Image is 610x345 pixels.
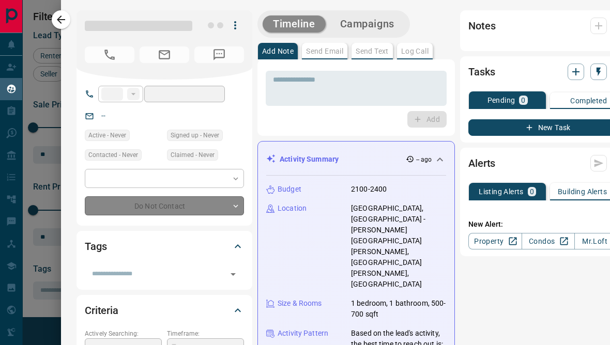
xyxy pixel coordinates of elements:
[194,46,244,63] span: No Number
[85,329,162,338] p: Actively Searching:
[278,184,301,195] p: Budget
[487,97,515,104] p: Pending
[468,233,522,249] a: Property
[521,97,525,104] p: 0
[558,188,607,195] p: Building Alerts
[278,328,328,339] p: Activity Pattern
[278,298,322,309] p: Size & Rooms
[171,150,215,160] span: Claimed - Never
[263,15,326,33] button: Timeline
[171,130,219,140] span: Signed up - Never
[278,203,307,214] p: Location
[351,298,446,320] p: 1 bedroom, 1 bathroom, 500-700 sqft
[85,46,134,63] span: No Number
[85,302,118,319] h2: Criteria
[85,298,244,323] div: Criteria
[570,97,607,104] p: Completed
[85,238,106,255] h2: Tags
[351,203,446,290] p: [GEOGRAPHIC_DATA], [GEOGRAPHIC_DATA] - [PERSON_NAME][GEOGRAPHIC_DATA][PERSON_NAME], [GEOGRAPHIC_D...
[330,15,405,33] button: Campaigns
[468,64,495,80] h2: Tasks
[522,233,575,249] a: Condos
[479,188,524,195] p: Listing Alerts
[88,130,126,140] span: Active - Never
[167,329,244,338] p: Timeframe:
[351,184,387,195] p: 2100-2400
[530,188,534,195] p: 0
[262,48,294,55] p: Add Note
[88,150,138,160] span: Contacted - Never
[140,46,189,63] span: No Email
[226,267,240,281] button: Open
[468,18,495,34] h2: Notes
[85,196,244,215] div: Do Not Contact
[266,150,446,169] div: Activity Summary-- ago
[101,112,105,120] a: --
[468,155,495,171] h2: Alerts
[416,155,432,164] p: -- ago
[280,154,339,165] p: Activity Summary
[85,234,244,259] div: Tags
